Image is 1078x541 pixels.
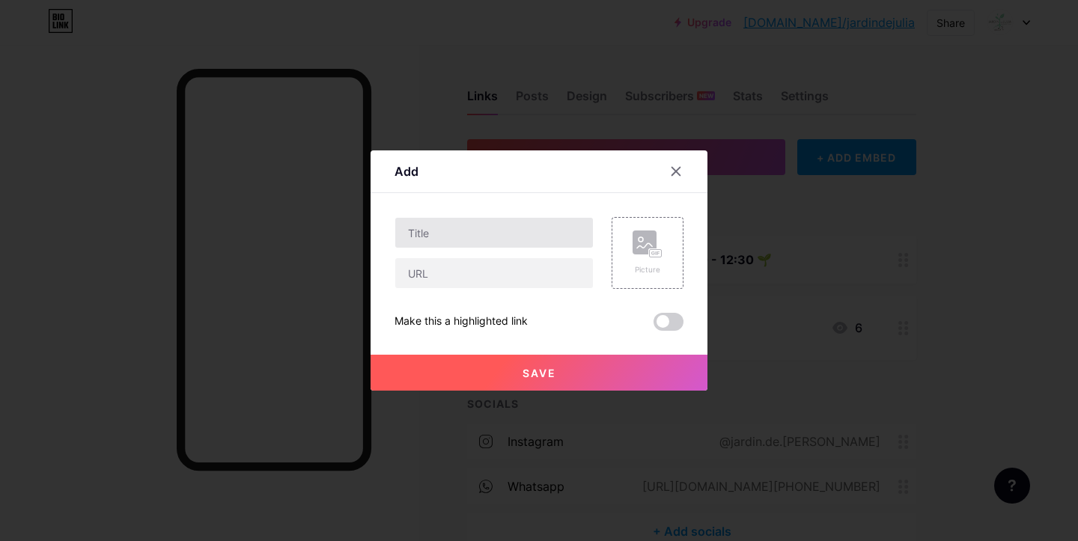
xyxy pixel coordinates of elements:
[371,355,707,391] button: Save
[395,218,593,248] input: Title
[633,264,663,275] div: Picture
[523,367,556,379] span: Save
[395,313,528,331] div: Make this a highlighted link
[395,162,418,180] div: Add
[395,258,593,288] input: URL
